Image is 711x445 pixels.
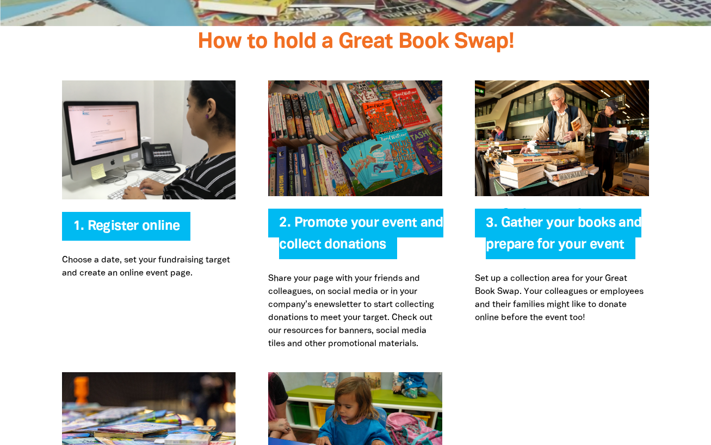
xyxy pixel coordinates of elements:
p: Set up a collection area for your Great Book Swap. Your colleagues or employees and their familie... [475,272,649,324]
img: Promote your event and collect donations [268,80,442,196]
span: 3. Gather your books and prepare for your event [486,217,641,259]
span: 2. Promote your event and collect donations [279,217,443,259]
p: Choose a date, set your fundraising target and create an online event page. [62,254,236,280]
a: 1. Register online [73,220,180,233]
img: Gather your books and prepare for your event [475,80,649,196]
span: How to hold a Great Book Swap! [197,32,514,52]
p: Share your page with your friends and colleagues, on social media or in your company’s enewslette... [268,272,442,350]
